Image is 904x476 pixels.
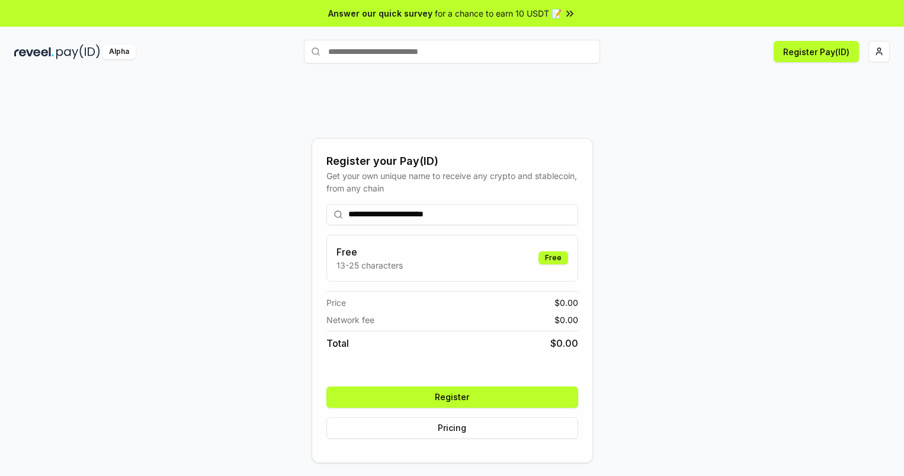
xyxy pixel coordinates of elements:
[328,7,432,20] span: Answer our quick survey
[56,44,100,59] img: pay_id
[14,44,54,59] img: reveel_dark
[326,386,578,408] button: Register
[550,336,578,350] span: $ 0.00
[326,336,349,350] span: Total
[554,296,578,309] span: $ 0.00
[774,41,859,62] button: Register Pay(ID)
[554,314,578,326] span: $ 0.00
[326,153,578,170] div: Register your Pay(ID)
[102,44,136,59] div: Alpha
[435,7,562,20] span: for a chance to earn 10 USDT 📝
[326,314,374,326] span: Network fee
[538,251,568,264] div: Free
[336,245,403,259] h3: Free
[326,417,578,439] button: Pricing
[336,259,403,271] p: 13-25 characters
[326,296,346,309] span: Price
[326,170,578,194] div: Get your own unique name to receive any crypto and stablecoin, from any chain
